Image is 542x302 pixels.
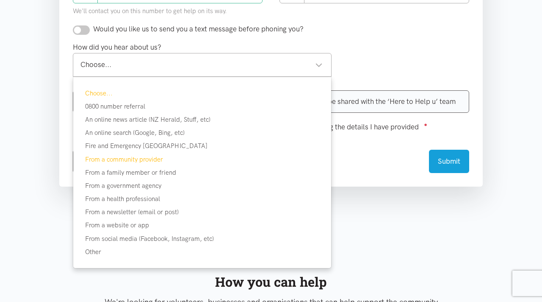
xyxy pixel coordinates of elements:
[73,7,227,15] small: We'll contact you on this number to get help on its way.
[424,121,427,128] sup: ●
[93,25,304,33] span: Would you like us to send you a text message before phoning you?
[73,168,331,178] div: From a family member or friend
[69,271,473,292] div: How you can help
[73,234,331,244] div: From social media (Facebook, Instagram, etc)
[73,247,331,257] div: Other
[73,42,161,53] label: How did you hear about us?
[73,207,331,217] div: From a newsletter (email or post)
[73,154,331,165] div: From a community provider
[73,101,331,112] div: 0800 number referral
[80,59,323,70] div: Choose...
[73,128,331,138] div: An online search (Google, Bing, etc)
[429,150,469,173] button: Submit
[73,220,331,230] div: From a website or app
[73,88,331,98] div: Choose...
[73,115,331,125] div: An online news article (NZ Herald, Stuff, etc)
[73,141,331,151] div: Fire and Emergency [GEOGRAPHIC_DATA]
[73,181,331,191] div: From a government agency
[73,194,331,204] div: From a health professional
